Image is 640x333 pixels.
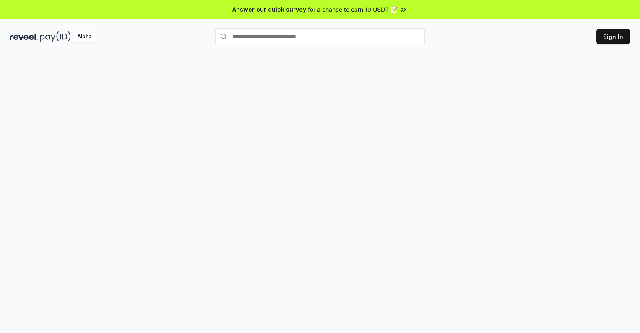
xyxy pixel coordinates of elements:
[40,31,71,42] img: pay_id
[73,31,96,42] div: Alpha
[308,5,398,14] span: for a chance to earn 10 USDT 📝
[232,5,306,14] span: Answer our quick survey
[596,29,630,44] button: Sign In
[10,31,38,42] img: reveel_dark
